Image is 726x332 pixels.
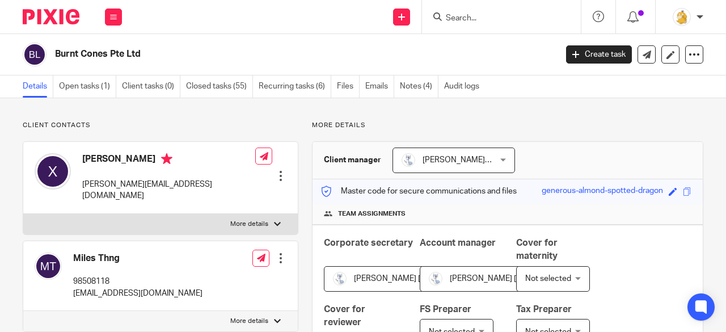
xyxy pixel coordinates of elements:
[324,305,365,327] span: Cover for reviewer
[55,48,450,60] h2: Burnt Cones Pte Ltd
[259,75,331,98] a: Recurring tasks (6)
[23,75,53,98] a: Details
[566,45,632,64] a: Create task
[321,186,517,197] p: Master code for secure communications and files
[82,153,255,167] h4: [PERSON_NAME]
[338,209,406,218] span: Team assignments
[23,43,47,66] img: svg%3E
[429,272,442,285] img: images.jfif
[73,288,202,299] p: [EMAIL_ADDRESS][DOMAIN_NAME]
[324,238,413,247] span: Corporate secretary
[59,75,116,98] a: Open tasks (1)
[23,121,298,130] p: Client contacts
[525,275,571,283] span: Not selected
[82,179,255,202] p: [PERSON_NAME][EMAIL_ADDRESS][DOMAIN_NAME]
[73,253,202,264] h4: Miles Thng
[333,272,347,285] img: images.jfif
[516,238,558,260] span: Cover for maternity
[35,153,71,190] img: svg%3E
[161,153,172,165] i: Primary
[186,75,253,98] a: Closed tasks (55)
[444,75,485,98] a: Audit logs
[450,275,576,283] span: [PERSON_NAME] [PERSON_NAME]
[122,75,180,98] a: Client tasks (0)
[337,75,360,98] a: Files
[445,14,547,24] input: Search
[423,156,549,164] span: [PERSON_NAME] [PERSON_NAME]
[516,305,572,314] span: Tax Preparer
[402,153,415,167] img: images.jfif
[420,238,496,247] span: Account manager
[542,185,663,198] div: generous-almond-spotted-dragon
[312,121,703,130] p: More details
[230,317,268,326] p: More details
[365,75,394,98] a: Emails
[420,305,471,314] span: FS Preparer
[324,154,381,166] h3: Client manager
[23,9,79,24] img: Pixie
[73,276,202,287] p: 98508118
[354,275,480,283] span: [PERSON_NAME] [PERSON_NAME]
[400,75,438,98] a: Notes (4)
[230,220,268,229] p: More details
[35,253,62,280] img: svg%3E
[673,8,691,26] img: MicrosoftTeams-image.png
